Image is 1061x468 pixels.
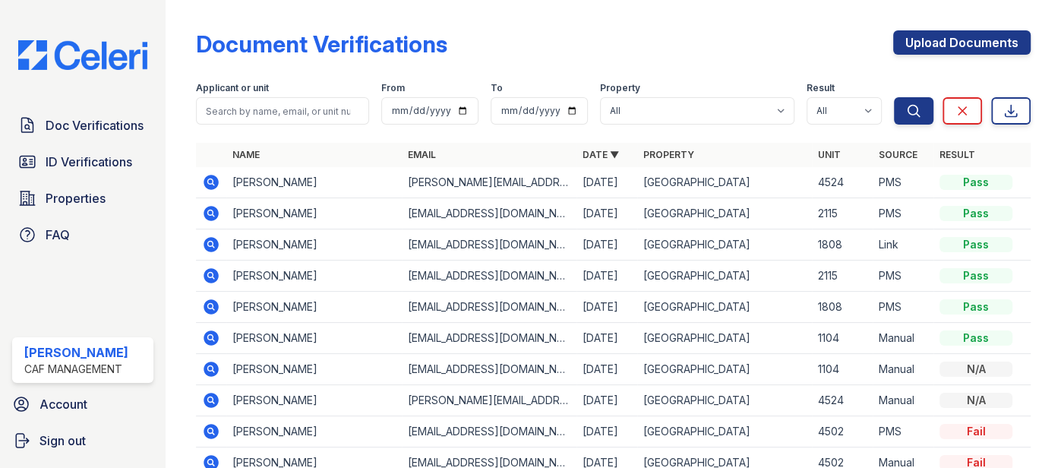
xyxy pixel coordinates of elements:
[402,261,576,292] td: [EMAIL_ADDRESS][DOMAIN_NAME]
[939,362,1012,377] div: N/A
[812,261,873,292] td: 2115
[939,206,1012,221] div: Pass
[873,416,933,447] td: PMS
[939,268,1012,283] div: Pass
[576,198,637,229] td: [DATE]
[576,292,637,323] td: [DATE]
[812,167,873,198] td: 4524
[226,261,401,292] td: [PERSON_NAME]
[6,40,159,69] img: CE_Logo_Blue-a8612792a0a2168367f1c8372b55b34899dd931a85d93a1a3d3e32e68fde9ad4.png
[226,354,401,385] td: [PERSON_NAME]
[583,149,619,160] a: Date ▼
[402,354,576,385] td: [EMAIL_ADDRESS][DOMAIN_NAME]
[402,292,576,323] td: [EMAIL_ADDRESS][DOMAIN_NAME]
[812,416,873,447] td: 4502
[873,229,933,261] td: Link
[12,147,153,177] a: ID Verifications
[939,237,1012,252] div: Pass
[939,149,975,160] a: Result
[873,323,933,354] td: Manual
[873,167,933,198] td: PMS
[24,343,128,362] div: [PERSON_NAME]
[812,354,873,385] td: 1104
[576,261,637,292] td: [DATE]
[637,323,812,354] td: [GEOGRAPHIC_DATA]
[879,149,917,160] a: Source
[226,385,401,416] td: [PERSON_NAME]
[812,229,873,261] td: 1808
[637,261,812,292] td: [GEOGRAPHIC_DATA]
[812,385,873,416] td: 4524
[818,149,841,160] a: Unit
[226,167,401,198] td: [PERSON_NAME]
[6,425,159,456] a: Sign out
[46,116,144,134] span: Doc Verifications
[491,82,503,94] label: To
[637,198,812,229] td: [GEOGRAPHIC_DATA]
[576,167,637,198] td: [DATE]
[893,30,1031,55] a: Upload Documents
[643,149,694,160] a: Property
[807,82,835,94] label: Result
[12,110,153,141] a: Doc Verifications
[873,354,933,385] td: Manual
[939,175,1012,190] div: Pass
[576,323,637,354] td: [DATE]
[939,393,1012,408] div: N/A
[812,292,873,323] td: 1808
[196,97,369,125] input: Search by name, email, or unit number
[46,226,70,244] span: FAQ
[46,153,132,171] span: ID Verifications
[46,189,106,207] span: Properties
[939,424,1012,439] div: Fail
[637,416,812,447] td: [GEOGRAPHIC_DATA]
[402,416,576,447] td: [EMAIL_ADDRESS][DOMAIN_NAME]
[637,167,812,198] td: [GEOGRAPHIC_DATA]
[402,323,576,354] td: [EMAIL_ADDRESS][DOMAIN_NAME]
[24,362,128,377] div: CAF Management
[408,149,436,160] a: Email
[402,229,576,261] td: [EMAIL_ADDRESS][DOMAIN_NAME]
[812,323,873,354] td: 1104
[39,432,86,450] span: Sign out
[226,198,401,229] td: [PERSON_NAME]
[39,395,87,413] span: Account
[576,229,637,261] td: [DATE]
[637,292,812,323] td: [GEOGRAPHIC_DATA]
[637,229,812,261] td: [GEOGRAPHIC_DATA]
[12,220,153,250] a: FAQ
[402,167,576,198] td: [PERSON_NAME][EMAIL_ADDRESS][PERSON_NAME][DOMAIN_NAME]
[576,416,637,447] td: [DATE]
[637,354,812,385] td: [GEOGRAPHIC_DATA]
[402,198,576,229] td: [EMAIL_ADDRESS][DOMAIN_NAME]
[226,416,401,447] td: [PERSON_NAME]
[232,149,260,160] a: Name
[226,323,401,354] td: [PERSON_NAME]
[196,30,447,58] div: Document Verifications
[196,82,269,94] label: Applicant or unit
[873,385,933,416] td: Manual
[939,330,1012,346] div: Pass
[402,385,576,416] td: [PERSON_NAME][EMAIL_ADDRESS][PERSON_NAME][DOMAIN_NAME]
[637,385,812,416] td: [GEOGRAPHIC_DATA]
[939,299,1012,315] div: Pass
[12,183,153,213] a: Properties
[812,198,873,229] td: 2115
[576,354,637,385] td: [DATE]
[226,292,401,323] td: [PERSON_NAME]
[576,385,637,416] td: [DATE]
[6,389,159,419] a: Account
[600,82,640,94] label: Property
[873,261,933,292] td: PMS
[226,229,401,261] td: [PERSON_NAME]
[381,82,405,94] label: From
[873,198,933,229] td: PMS
[873,292,933,323] td: PMS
